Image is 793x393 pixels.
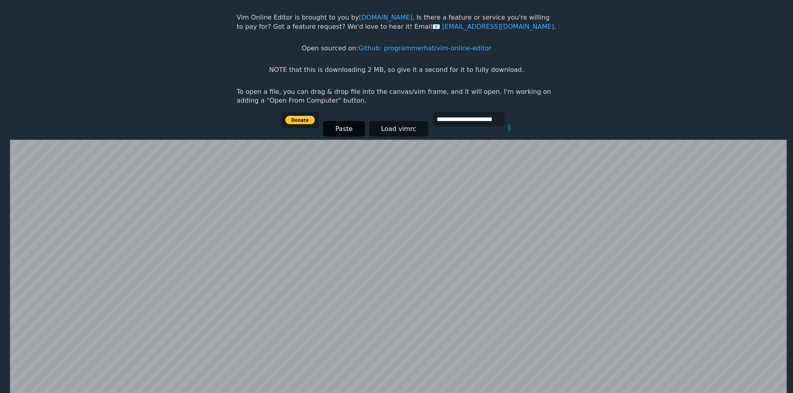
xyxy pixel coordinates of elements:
[432,23,554,30] a: [EMAIL_ADDRESS][DOMAIN_NAME]
[359,14,412,21] a: [DOMAIN_NAME]
[302,44,491,53] p: Open sourced on:
[369,121,428,137] button: Load vimrc
[237,13,556,31] p: Vim Online Editor is brought to you by . Is there a feature or service you're willing to pay for?...
[269,65,524,74] p: NOTE that this is downloading 2 MB, so give it a second for it to fully download.
[358,44,491,52] a: Github: programmerhat/vim-online-editor
[323,121,364,137] button: Paste
[237,87,556,105] p: To open a file, you can drag & drop file into the canvas/vim frame, and it will open. I'm working...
